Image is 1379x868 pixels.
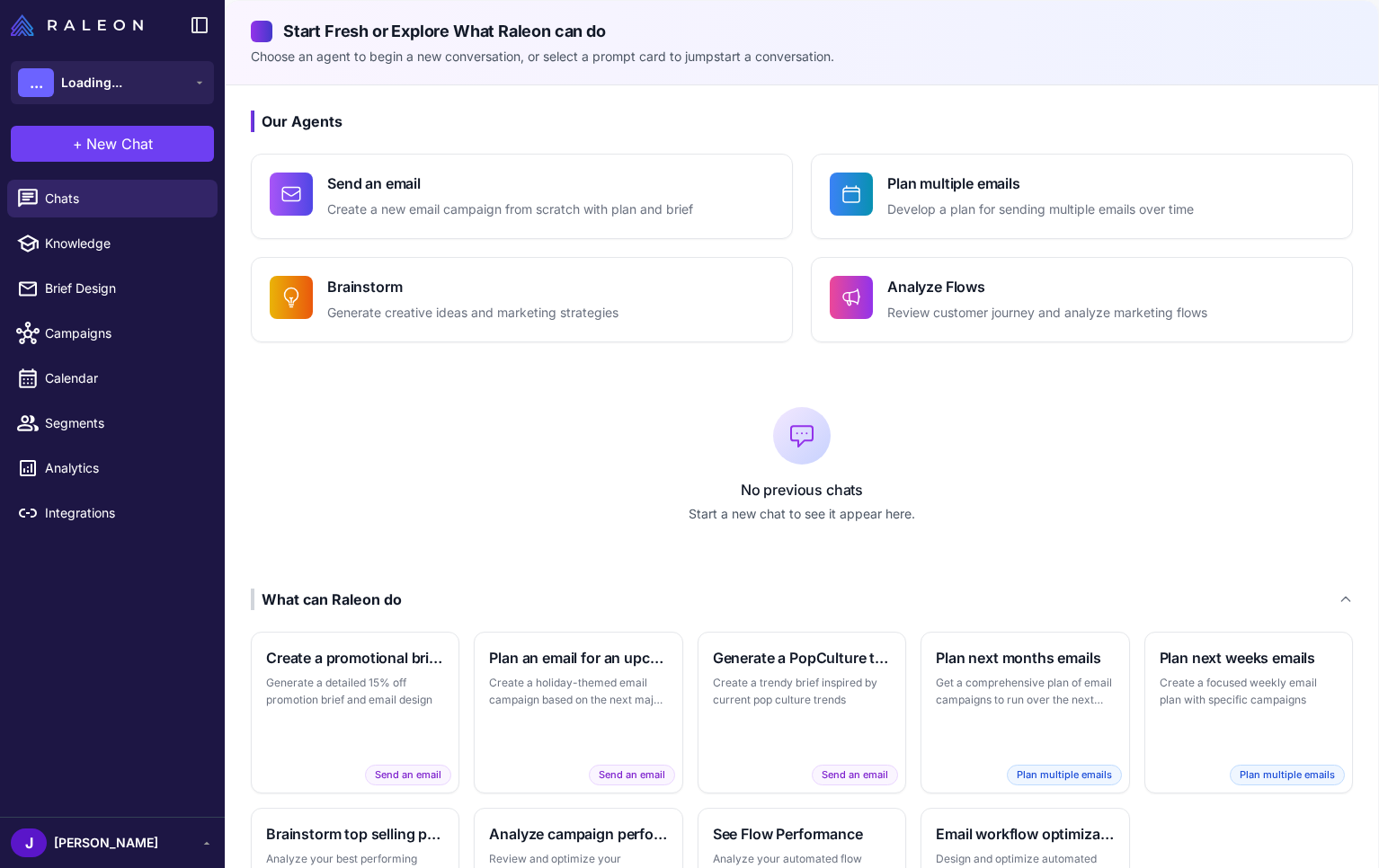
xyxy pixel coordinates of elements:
span: Brief Design [45,279,203,298]
h3: Plan next months emails [936,647,1114,669]
p: Choose an agent to begin a new conversation, or select a prompt card to jumpstart a conversation. [251,47,1353,66]
p: Develop a plan for sending multiple emails over time [887,199,1194,220]
span: Send an email [365,765,451,785]
button: Send an emailCreate a new email campaign from scratch with plan and brief [251,154,793,239]
a: Calendar [7,359,218,397]
h4: Analyze Flows [887,276,1207,297]
div: What can Raleon do [251,589,402,610]
a: Brief Design [7,270,218,307]
span: Plan multiple emails [1007,765,1122,785]
h2: Start Fresh or Explore What Raleon can do [251,19,1353,43]
h3: Our Agents [251,111,1353,132]
h3: See Flow Performance [713,823,891,845]
button: BrainstormGenerate creative ideas and marketing strategies [251,257,793,342]
p: Start a new chat to see it appear here. [251,504,1353,524]
span: Calendar [45,368,203,388]
div: ... [18,68,54,97]
span: Integrations [45,503,203,523]
p: Create a holiday-themed email campaign based on the next major holiday [489,674,667,709]
p: Create a focused weekly email plan with specific campaigns [1160,674,1338,709]
h3: Email workflow optimization [936,823,1114,845]
span: Send an email [812,765,898,785]
button: Plan next weeks emailsCreate a focused weekly email plan with specific campaignsPlan multiple emails [1144,632,1353,793]
span: Loading... [61,73,122,93]
a: Integrations [7,494,218,532]
span: + [73,133,83,155]
span: Send an email [589,765,675,785]
a: Knowledge [7,225,218,262]
h4: Brainstorm [327,276,618,297]
span: Knowledge [45,234,203,253]
span: Campaigns [45,323,203,343]
a: Raleon Logo [11,14,150,36]
a: Chats [7,180,218,217]
span: Chats [45,189,203,208]
button: Create a promotional brief and emailGenerate a detailed 15% off promotion brief and email designS... [251,632,459,793]
a: Analytics [7,449,218,487]
h3: Generate a PopCulture themed brief [713,647,891,669]
h3: Plan an email for an upcoming holiday [489,647,667,669]
p: Generate creative ideas and marketing strategies [327,303,618,323]
p: Get a comprehensive plan of email campaigns to run over the next month [936,674,1114,709]
span: Segments [45,413,203,433]
p: Create a trendy brief inspired by current pop culture trends [713,674,891,709]
h3: Brainstorm top selling products [266,823,444,845]
img: Raleon Logo [11,14,143,36]
button: +New Chat [11,126,214,162]
p: Create a new email campaign from scratch with plan and brief [327,199,693,220]
h3: Plan next weeks emails [1160,647,1338,669]
h4: Send an email [327,173,693,194]
h3: Analyze campaign performance [489,823,667,845]
span: [PERSON_NAME] [54,833,158,853]
button: Plan next months emailsGet a comprehensive plan of email campaigns to run over the next monthPlan... [921,632,1129,793]
button: ...Loading... [11,61,214,104]
span: Analytics [45,458,203,478]
button: Plan an email for an upcoming holidayCreate a holiday-themed email campaign based on the next maj... [474,632,682,793]
button: Generate a PopCulture themed briefCreate a trendy brief inspired by current pop culture trendsSen... [698,632,906,793]
span: Plan multiple emails [1230,765,1345,785]
a: Segments [7,404,218,442]
p: Generate a detailed 15% off promotion brief and email design [266,674,444,709]
p: No previous chats [251,479,1353,500]
div: J [11,828,47,857]
span: New Chat [86,133,153,155]
button: Analyze FlowsReview customer journey and analyze marketing flows [811,257,1353,342]
a: Campaigns [7,314,218,352]
h4: Plan multiple emails [887,173,1194,194]
p: Review customer journey and analyze marketing flows [887,303,1207,323]
h3: Create a promotional brief and email [266,647,444,669]
button: Plan multiple emailsDevelop a plan for sending multiple emails over time [811,154,1353,239]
